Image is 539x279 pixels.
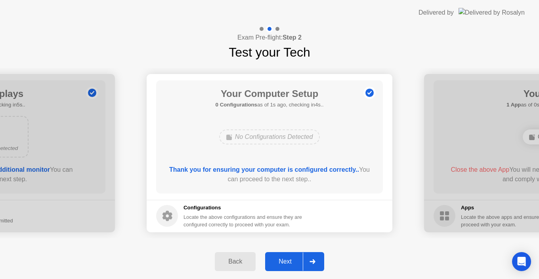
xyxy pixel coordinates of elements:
b: 0 Configurations [216,102,257,108]
img: Delivered by Rosalyn [459,8,525,17]
h5: Configurations [183,204,304,212]
button: Next [265,252,324,271]
div: Next [268,258,303,265]
div: Back [217,258,253,265]
h1: Test your Tech [229,43,310,62]
div: No Configurations Detected [219,129,320,144]
div: You can proceed to the next step.. [168,165,372,184]
h1: Your Computer Setup [216,87,324,101]
div: Open Intercom Messenger [512,252,531,271]
div: Locate the above configurations and ensure they are configured correctly to proceed with your exam. [183,213,304,228]
h5: as of 1s ago, checking in4s.. [216,101,324,109]
b: Step 2 [283,34,302,41]
div: Delivered by [419,8,454,17]
button: Back [215,252,256,271]
h4: Exam Pre-flight: [237,33,302,42]
b: Thank you for ensuring your computer is configured correctly.. [169,166,359,173]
